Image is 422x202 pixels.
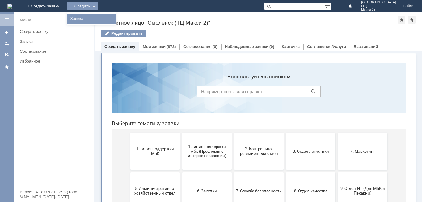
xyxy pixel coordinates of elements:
[129,88,175,98] span: 2. Контрольно-ревизионный отдел
[77,86,123,100] span: 1 линия поддержки мбк (Проблемы с интернет-заказами)
[75,114,125,151] button: 6. Закупки
[17,46,93,56] a: Согласования
[179,74,229,112] button: 3. Отдел логистики
[361,8,396,12] span: Макси 2)
[20,29,90,34] div: Создать заявку
[231,154,281,191] button: Франчайзинг
[67,2,98,10] div: Создать
[7,4,12,9] a: Перейти на домашнюю страницу
[90,28,214,39] input: Например, почта или справка
[181,90,227,95] span: 3. Отдел логистики
[181,130,227,135] span: 8. Отдел качества
[183,44,212,49] a: Согласования
[353,44,378,49] a: База знаний
[23,154,73,191] button: Бухгалтерия (для мбк)
[17,27,93,36] a: Создать заявку
[269,44,274,49] div: (0)
[129,170,175,174] span: Отдел-ИТ (Офис)
[231,114,281,151] button: 9. Отдел-ИТ (Для МБК и Пекарни)
[7,4,12,9] img: logo
[143,44,166,49] a: Мои заявки
[167,44,176,49] div: (872)
[179,114,229,151] button: 8. Отдел качества
[77,130,123,135] span: 6. Закупки
[127,154,177,191] button: Отдел-ИТ (Офис)
[20,195,88,199] div: © NAUMEN [DATE]-[DATE]
[20,59,83,64] div: Избранное
[2,50,12,59] a: Мои согласования
[398,16,405,24] div: Добавить в избранное
[23,114,73,151] button: 5. Административно-хозяйственный отдел
[5,62,299,68] header: Выберите тематику заявки
[75,74,125,112] button: 1 линия поддержки мбк (Проблемы с интернет-заказами)
[20,49,90,54] div: Согласования
[127,74,177,112] button: 2. Контрольно-ревизионный отдел
[408,16,416,24] div: Сделать домашней страницей
[2,27,12,37] a: Создать заявку
[68,15,115,22] a: Заявка
[25,88,71,98] span: 1 линия поддержки МБК
[77,168,123,177] span: Отдел-ИТ (Битрикс24 и CRM)
[104,44,135,49] a: Создать заявку
[25,170,71,174] span: Бухгалтерия (для мбк)
[231,74,281,112] button: 4. Маркетинг
[20,190,88,194] div: Версия: 4.18.0.9.31.1398 (1398)
[20,16,31,24] div: Меню
[25,128,71,137] span: 5. Административно-хозяйственный отдел
[75,154,125,191] button: Отдел-ИТ (Битрикс24 и CRM)
[361,4,396,8] span: (ТЦ
[213,44,217,49] div: (0)
[325,3,331,9] span: Расширенный поиск
[233,170,279,174] span: Франчайзинг
[225,44,268,49] a: Наблюдаемые заявки
[233,90,279,95] span: 4. Маркетинг
[181,170,227,174] span: Финансовый отдел
[179,154,229,191] button: Финансовый отдел
[2,38,12,48] a: Мои заявки
[233,128,279,137] span: 9. Отдел-ИТ (Для МБК и Пекарни)
[127,114,177,151] button: 7. Служба безопасности
[23,74,73,112] button: 1 линия поддержки МБК
[129,130,175,135] span: 7. Служба безопасности
[361,1,396,4] span: [GEOGRAPHIC_DATA]
[101,20,398,26] div: Контактное лицо "Смоленск (ТЦ Макси 2)"
[307,44,346,49] a: Соглашения/Услуги
[17,37,93,46] a: Заявки
[20,39,90,44] div: Заявки
[282,44,300,49] a: Карточка
[90,15,214,21] label: Воспользуйтесь поиском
